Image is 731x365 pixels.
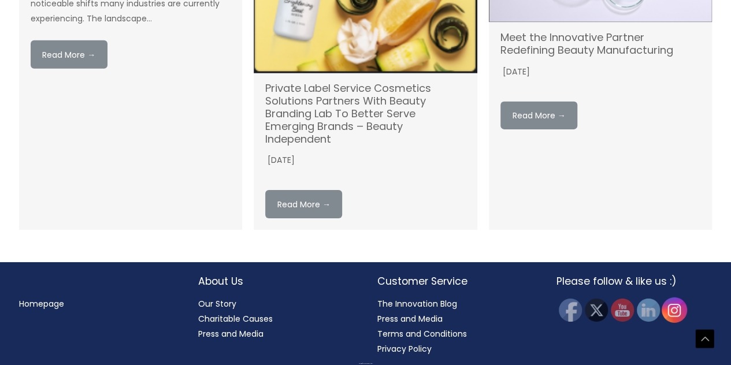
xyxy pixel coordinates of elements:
[500,102,577,130] a: Read More →
[365,363,373,364] span: Cosmetic Solutions
[31,40,107,69] a: Read More →
[500,30,673,57] a: Meet the Innovative Partner Redefining Beauty Manufacturing
[556,274,713,289] h2: Please follow & like us :)
[265,154,295,167] time: [DATE]
[377,328,467,340] a: Terms and Conditions
[585,299,608,322] img: Twitter
[265,190,342,218] a: Read More →
[198,298,236,310] a: Our Story
[198,328,264,340] a: Press and Media
[19,296,175,311] nav: Menu
[19,298,64,310] a: Homepage
[377,274,533,289] h2: Customer Service
[198,296,354,341] nav: About Us
[377,343,432,355] a: Privacy Policy
[198,274,354,289] h2: About Us
[20,363,711,364] div: Copyright © 2025
[377,298,457,310] a: The Innovation Blog
[377,296,533,356] nav: Customer Service
[500,65,530,79] time: [DATE]
[265,81,431,146] a: Private Label Service Cosmetics Solutions Partners With Beauty Branding Lab To Better Serve Emerg...
[198,313,273,325] a: Charitable Causes
[377,313,443,325] a: Press and Media
[559,299,582,322] img: Facebook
